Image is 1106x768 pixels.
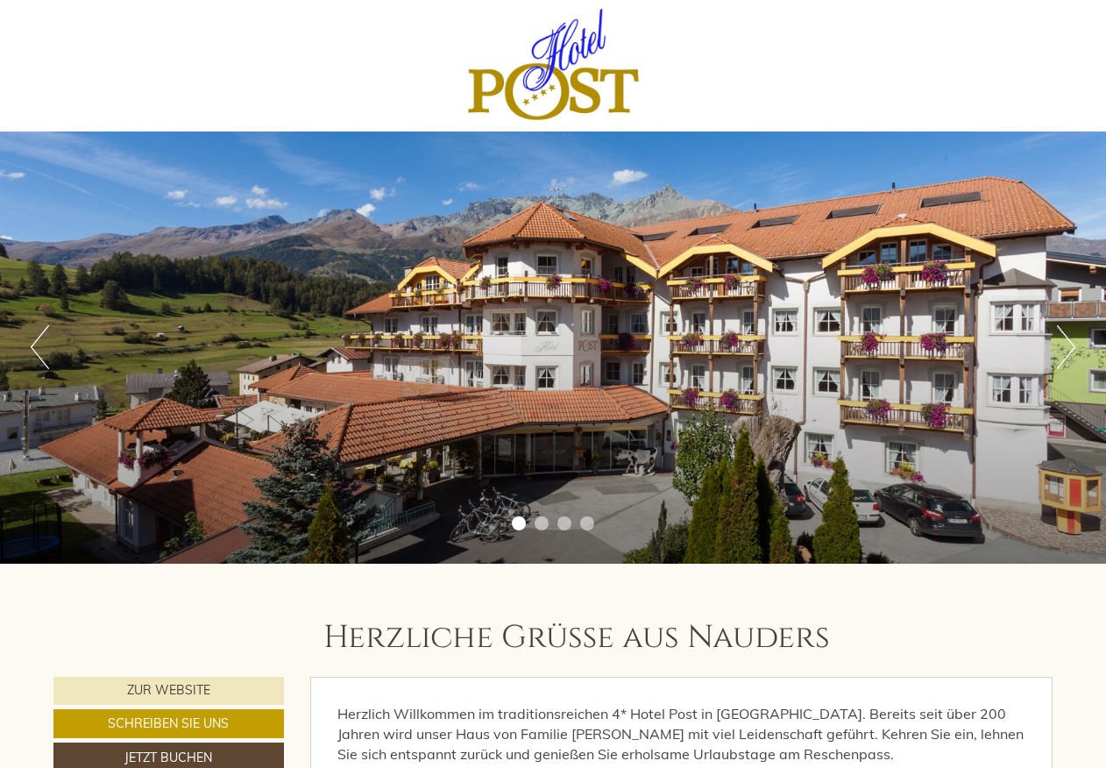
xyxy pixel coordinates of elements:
[1057,325,1075,369] button: Next
[337,704,1026,764] p: Herzlich Willkommen im traditionsreichen 4* Hotel Post in [GEOGRAPHIC_DATA]. Bereits seit über 20...
[323,621,830,656] h1: Herzliche Grüße aus Nauders
[53,709,284,738] a: Schreiben Sie uns
[53,677,284,705] a: Zur Website
[31,325,49,369] button: Previous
